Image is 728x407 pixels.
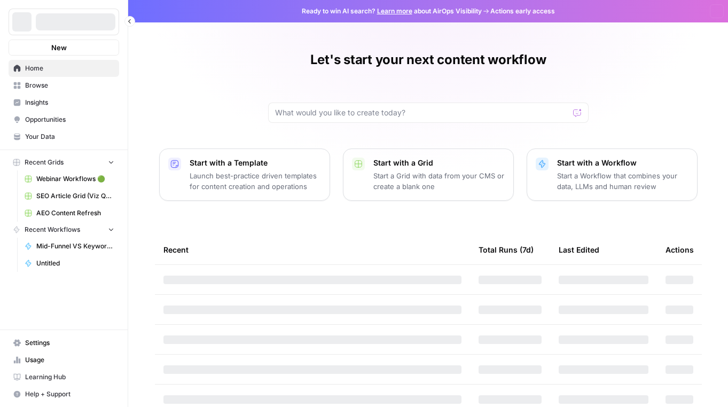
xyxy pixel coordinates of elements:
[36,259,114,268] span: Untitled
[479,235,534,264] div: Total Runs (7d)
[163,235,461,264] div: Recent
[557,158,688,168] p: Start with a Workflow
[25,372,114,382] span: Learning Hub
[159,148,330,201] button: Start with a TemplateLaunch best-practice driven templates for content creation and operations
[25,64,114,73] span: Home
[190,158,321,168] p: Start with a Template
[36,174,114,184] span: Webinar Workflows 🟢
[9,40,119,56] button: New
[25,132,114,142] span: Your Data
[275,107,569,118] input: What would you like to create today?
[25,115,114,124] span: Opportunities
[557,170,688,192] p: Start a Workflow that combines your data, LLMs and human review
[9,386,119,403] button: Help + Support
[20,205,119,222] a: AEO Content Refresh
[20,170,119,187] a: Webinar Workflows 🟢
[25,98,114,107] span: Insights
[190,170,321,192] p: Launch best-practice driven templates for content creation and operations
[25,389,114,399] span: Help + Support
[310,51,546,68] h1: Let's start your next content workflow
[9,334,119,351] a: Settings
[527,148,698,201] button: Start with a WorkflowStart a Workflow that combines your data, LLMs and human review
[666,235,694,264] div: Actions
[36,191,114,201] span: SEO Article Grid (Viz Questions)
[20,187,119,205] a: SEO Article Grid (Viz Questions)
[9,111,119,128] a: Opportunities
[343,148,514,201] button: Start with a GridStart a Grid with data from your CMS or create a blank one
[559,235,599,264] div: Last Edited
[9,351,119,369] a: Usage
[51,42,67,53] span: New
[25,158,64,167] span: Recent Grids
[25,338,114,348] span: Settings
[9,222,119,238] button: Recent Workflows
[373,158,505,168] p: Start with a Grid
[9,60,119,77] a: Home
[373,170,505,192] p: Start a Grid with data from your CMS or create a blank one
[20,238,119,255] a: Mid-Funnel VS Keyword Research
[9,128,119,145] a: Your Data
[36,208,114,218] span: AEO Content Refresh
[377,7,412,15] a: Learn more
[302,6,482,16] span: Ready to win AI search? about AirOps Visibility
[9,369,119,386] a: Learning Hub
[490,6,555,16] span: Actions early access
[20,255,119,272] a: Untitled
[36,241,114,251] span: Mid-Funnel VS Keyword Research
[25,225,80,234] span: Recent Workflows
[9,77,119,94] a: Browse
[9,94,119,111] a: Insights
[25,81,114,90] span: Browse
[25,355,114,365] span: Usage
[9,154,119,170] button: Recent Grids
